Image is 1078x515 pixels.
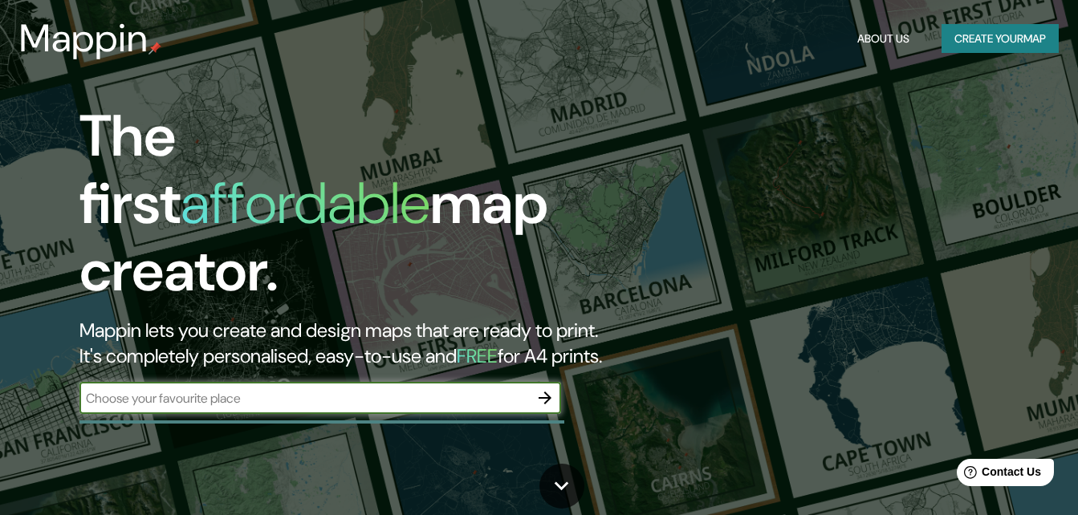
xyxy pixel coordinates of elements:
[79,389,529,408] input: Choose your favourite place
[181,166,430,241] h1: affordable
[19,16,148,61] h3: Mappin
[79,103,619,318] h1: The first map creator.
[457,343,498,368] h5: FREE
[935,452,1060,497] iframe: Help widget launcher
[851,24,916,54] button: About Us
[942,24,1059,54] button: Create yourmap
[148,42,161,55] img: mappin-pin
[79,318,619,369] h2: Mappin lets you create and design maps that are ready to print. It's completely personalised, eas...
